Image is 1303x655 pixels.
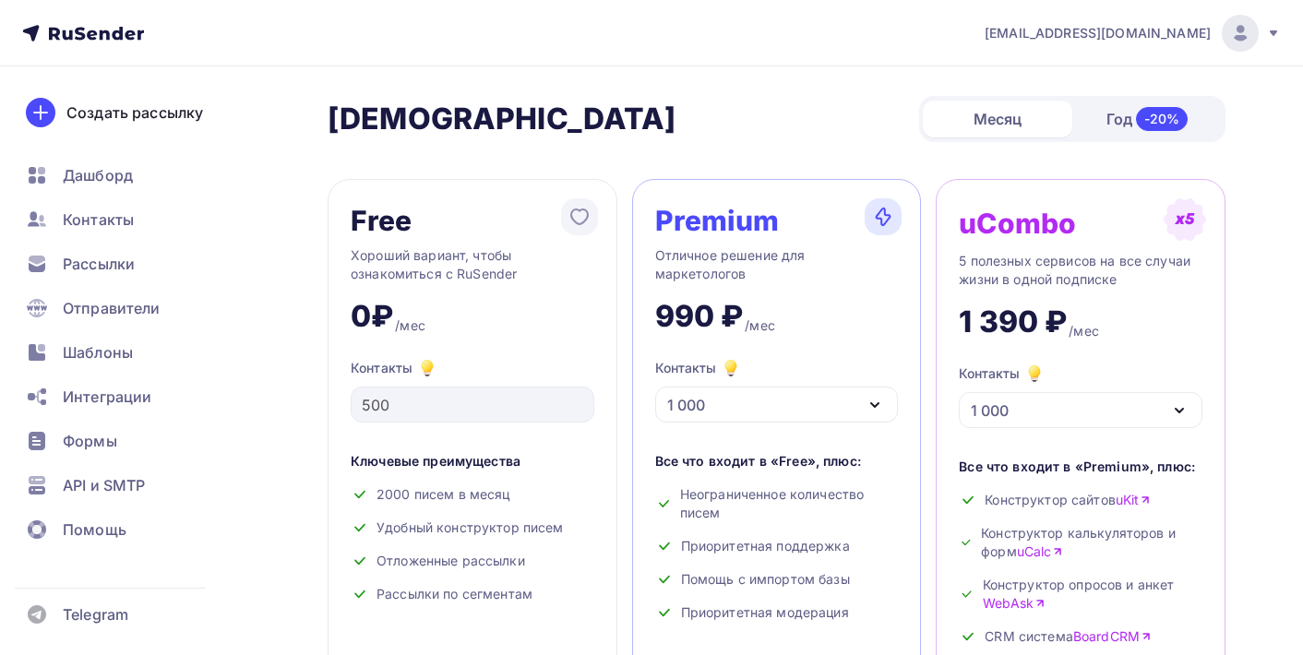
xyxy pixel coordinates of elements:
[985,15,1281,52] a: [EMAIL_ADDRESS][DOMAIN_NAME]
[1072,100,1222,138] div: Год
[63,164,133,186] span: Дашборд
[63,253,135,275] span: Рассылки
[1136,107,1189,131] div: -20%
[959,208,1076,238] div: uCombo
[15,334,234,371] a: Шаблоны
[328,101,676,137] h2: [DEMOGRAPHIC_DATA]
[66,101,203,124] div: Создать рассылку
[395,316,425,335] div: /мес
[655,452,899,470] div: Все что входит в «Free», плюс:
[63,474,145,496] span: API и SMTP
[655,298,744,335] div: 990 ₽
[15,157,234,194] a: Дашборд
[959,304,1067,340] div: 1 390 ₽
[351,485,594,504] div: 2000 писем в месяц
[655,603,899,622] div: Приоритетная модерация
[63,341,133,363] span: Шаблоны
[971,399,1009,422] div: 1 000
[1073,627,1152,646] a: BoardCRM
[1116,491,1152,509] a: uKit
[981,524,1202,561] span: Конструктор калькуляторов и форм
[63,518,126,541] span: Помощь
[959,252,1202,289] div: 5 полезных сервисов на все случаи жизни в одной подписке
[15,290,234,327] a: Отправители
[351,246,594,283] div: Хороший вариант, чтобы ознакомиться с RuSender
[959,363,1046,385] div: Контакты
[655,570,899,589] div: Помощь с импортом базы
[15,423,234,459] a: Формы
[15,245,234,282] a: Рассылки
[655,357,899,423] button: Контакты 1 000
[655,485,899,522] div: Неограниченное количество писем
[63,208,134,231] span: Контакты
[351,452,594,470] div: Ключевые преимущества
[351,357,594,379] div: Контакты
[923,101,1072,137] div: Месяц
[983,594,1046,613] a: WebAsk
[959,458,1202,476] div: Все что входит в «Premium», плюс:
[983,576,1202,613] span: Конструктор опросов и анкет
[985,24,1211,42] span: [EMAIL_ADDRESS][DOMAIN_NAME]
[985,491,1151,509] span: Конструктор сайтов
[351,206,412,235] div: Free
[655,246,899,283] div: Отличное решение для маркетологов
[985,627,1152,646] span: CRM система
[15,201,234,238] a: Контакты
[63,430,117,452] span: Формы
[351,585,594,603] div: Рассылки по сегментам
[1069,322,1099,340] div: /мес
[655,357,742,379] div: Контакты
[667,394,705,416] div: 1 000
[63,603,128,625] span: Telegram
[1017,542,1064,561] a: uCalc
[655,206,780,235] div: Premium
[351,298,393,335] div: 0₽
[63,386,151,408] span: Интеграции
[351,518,594,537] div: Удобный конструктор писем
[63,297,161,319] span: Отправители
[351,552,594,570] div: Отложенные рассылки
[959,363,1202,428] button: Контакты 1 000
[745,316,775,335] div: /мес
[655,537,899,555] div: Приоритетная поддержка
